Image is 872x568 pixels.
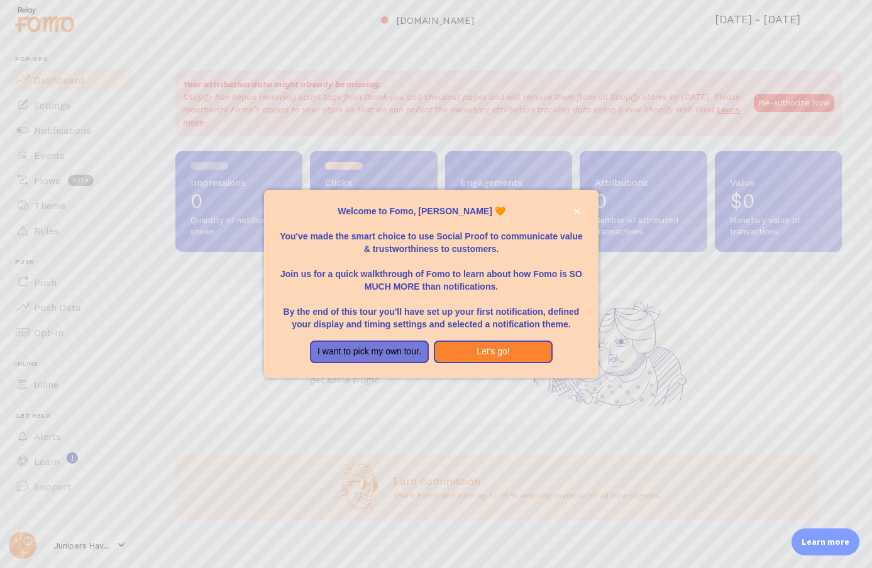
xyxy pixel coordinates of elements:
[434,341,553,363] button: Let's go!
[310,341,429,363] button: I want to pick my own tour.
[279,217,584,255] p: You've made the smart choice to use Social Proof to communicate value & trustworthiness to custom...
[802,536,849,548] p: Learn more
[792,528,859,555] div: Learn more
[279,255,584,293] p: Join us for a quick walkthrough of Fomo to learn about how Fomo is SO MUCH MORE than notifications.
[570,205,583,218] button: close,
[264,190,599,378] div: Welcome to Fomo, Nana Yaa Ansah 🧡You&amp;#39;ve made the smart choice to use Social Proof to comm...
[279,205,584,217] p: Welcome to Fomo, [PERSON_NAME] 🧡
[279,293,584,330] p: By the end of this tour you'll have set up your first notification, defined your display and timi...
